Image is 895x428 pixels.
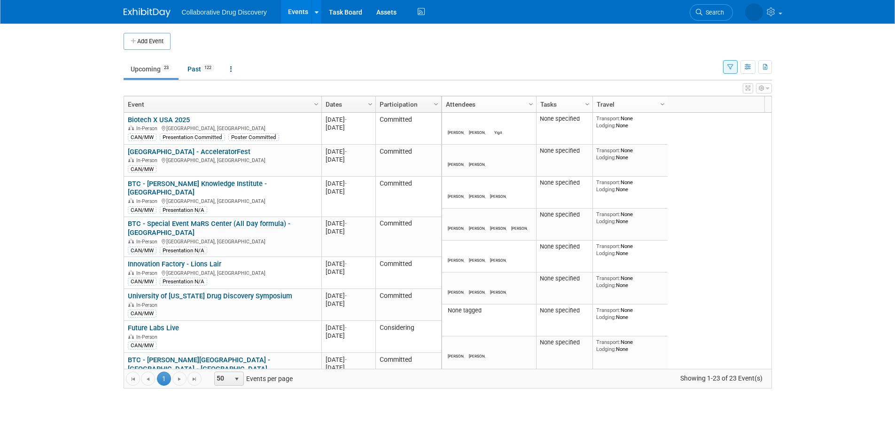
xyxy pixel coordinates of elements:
span: Lodging: [596,291,616,297]
span: Lodging: [596,190,616,197]
img: Juan Gijzelaar [711,5,763,16]
div: [DATE] [326,148,371,156]
div: [DATE] [326,187,371,195]
span: Go to the first page [129,375,137,383]
div: None specified [540,115,589,123]
span: Transport: [596,216,621,222]
a: BTC - [PERSON_NAME][GEOGRAPHIC_DATA] - [GEOGRAPHIC_DATA] - [GEOGRAPHIC_DATA] [128,356,270,373]
span: Transport: [596,184,621,190]
td: Committed [375,177,441,217]
span: Lodging: [596,158,616,165]
div: None None [596,284,664,297]
span: - [345,356,347,363]
div: None None [596,152,664,165]
a: Column Settings [311,96,321,110]
img: In-Person Event [128,125,134,130]
div: [DATE] [326,364,371,372]
div: Juan Gijzelaar [448,201,464,207]
div: [DATE] [326,156,371,163]
div: CAN/MW [128,133,156,141]
a: Tasks [540,96,586,112]
a: Innovation Factory - Lions Lair [128,260,221,268]
div: None None [596,316,664,329]
img: In-Person Event [128,239,134,243]
span: Transport: [596,152,621,158]
span: In-Person [136,157,160,163]
div: Evan Moriarity [469,132,485,139]
img: Yigit Kucuk [490,117,506,140]
a: Column Settings [582,96,592,110]
div: None specified [540,316,589,323]
img: Evan Moriarity [469,286,492,301]
img: ExhibitDay [124,8,171,17]
div: [DATE] [326,300,371,308]
img: Juan Gijzelaar [469,154,492,169]
span: Events per page [202,372,302,386]
div: Presentation N/A [160,247,207,254]
div: None specified [540,348,589,355]
div: None None [596,115,664,129]
span: In-Person [136,198,160,204]
div: Presentation N/A [160,206,207,214]
div: Michael Woodhouse [490,302,506,308]
div: None None [596,348,664,361]
div: [DATE] [326,124,371,132]
img: Evan Moriarity [490,186,513,201]
img: In-Person Event [128,157,134,162]
span: Lodging: [596,122,616,129]
span: 50 [215,372,231,385]
img: Evan Moriarity [469,254,492,269]
img: Michael Woodhouse [448,254,479,269]
span: - [345,148,347,155]
a: Column Settings [657,96,668,110]
a: Go to the next page [172,372,187,386]
div: None None [596,252,664,265]
span: Showing 1-23 of 23 Event(s) [671,372,771,385]
div: Evan Moriarity [490,201,506,207]
div: CAN/MW [128,310,156,317]
div: James White [448,140,464,146]
span: Transport: [596,284,621,290]
div: Evan Moriarity [469,302,485,308]
a: Column Settings [431,96,441,110]
img: In-Person Event [128,270,134,275]
span: Column Settings [659,101,666,108]
div: Evan Moriarity [448,366,464,372]
div: [GEOGRAPHIC_DATA], [GEOGRAPHIC_DATA] [128,269,317,277]
span: - [345,324,347,331]
div: Presentation N/A [160,278,207,285]
div: CAN/MW [128,165,156,173]
div: None tagged [445,316,532,323]
div: None specified [540,216,589,223]
span: 23 [161,64,171,71]
img: Evan Moriarity [469,117,492,132]
div: [DATE] [326,179,371,187]
div: None specified [540,152,589,159]
span: Column Settings [584,101,591,108]
span: - [345,292,347,299]
span: Lodging: [596,259,616,265]
img: Juan Gijzelaar [448,286,471,301]
a: [GEOGRAPHIC_DATA] - AcceleratorFest [128,148,250,156]
a: Upcoming23 [124,60,179,78]
img: In-Person Event [128,198,134,203]
div: None specified [540,184,589,191]
div: Michael Woodhouse [448,270,464,276]
span: Column Settings [312,101,320,108]
span: Column Settings [432,101,440,108]
div: [DATE] [326,332,371,340]
span: - [345,260,347,267]
img: Juan Gijzelaar [448,186,471,201]
a: Participation [380,96,435,112]
div: CAN/MW [128,206,156,214]
div: Juan Gijzelaar [490,270,506,276]
div: Juan Gijzelaar [469,366,485,372]
div: Michael Woodhouse [448,169,464,175]
div: [GEOGRAPHIC_DATA], [GEOGRAPHIC_DATA] [128,124,317,132]
td: Committed [375,289,441,321]
a: Future Labs Live [128,324,179,332]
div: Jessica Spencer [490,241,506,247]
div: None specified [540,284,589,291]
div: [GEOGRAPHIC_DATA], [GEOGRAPHIC_DATA] [128,156,317,164]
span: - [345,180,347,187]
